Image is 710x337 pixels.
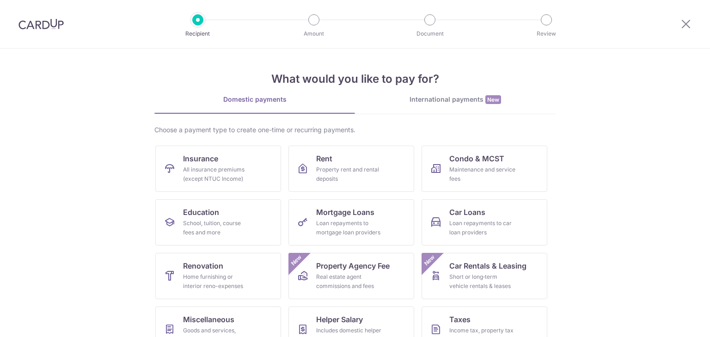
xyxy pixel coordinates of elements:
[449,207,485,218] span: Car Loans
[512,29,581,38] p: Review
[155,199,281,245] a: EducationSchool, tuition, course fees and more
[449,260,526,271] span: Car Rentals & Leasing
[449,272,516,291] div: Short or long‑term vehicle rentals & leases
[183,260,223,271] span: Renovation
[288,199,414,245] a: Mortgage LoansLoan repayments to mortgage loan providers
[18,18,64,30] img: CardUp
[422,253,437,268] span: New
[183,272,250,291] div: Home furnishing or interior reno-expenses
[449,314,471,325] span: Taxes
[183,207,219,218] span: Education
[288,146,414,192] a: RentProperty rent and rental deposits
[288,253,414,299] a: Property Agency FeeReal estate agent commissions and feesNew
[485,95,501,104] span: New
[154,125,556,135] div: Choose a payment type to create one-time or recurring payments.
[316,165,383,184] div: Property rent and rental deposits
[154,71,556,87] h4: What would you like to pay for?
[183,219,250,237] div: School, tuition, course fees and more
[449,219,516,237] div: Loan repayments to car loan providers
[183,153,218,164] span: Insurance
[422,146,547,192] a: Condo & MCSTMaintenance and service fees
[316,207,374,218] span: Mortgage Loans
[316,219,383,237] div: Loan repayments to mortgage loan providers
[316,314,363,325] span: Helper Salary
[355,95,556,104] div: International payments
[316,272,383,291] div: Real estate agent commissions and fees
[316,153,332,164] span: Rent
[183,314,234,325] span: Miscellaneous
[155,253,281,299] a: RenovationHome furnishing or interior reno-expenses
[316,260,390,271] span: Property Agency Fee
[422,199,547,245] a: Car LoansLoan repayments to car loan providers
[164,29,232,38] p: Recipient
[155,146,281,192] a: InsuranceAll insurance premiums (except NTUC Income)
[422,253,547,299] a: Car Rentals & LeasingShort or long‑term vehicle rentals & leasesNew
[396,29,464,38] p: Document
[280,29,348,38] p: Amount
[651,309,701,332] iframe: Opens a widget where you can find more information
[449,153,504,164] span: Condo & MCST
[154,95,355,104] div: Domestic payments
[449,165,516,184] div: Maintenance and service fees
[289,253,304,268] span: New
[183,165,250,184] div: All insurance premiums (except NTUC Income)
